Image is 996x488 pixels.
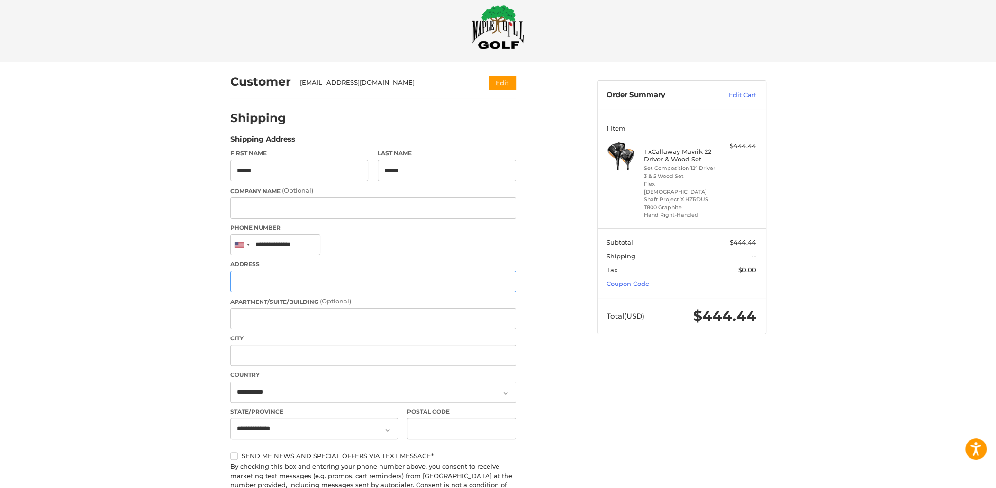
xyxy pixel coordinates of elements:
span: Shipping [607,252,635,260]
legend: Shipping Address [230,134,295,149]
span: $444.44 [693,307,756,325]
h3: Order Summary [607,90,708,100]
li: Flex [DEMOGRAPHIC_DATA] [644,180,716,195]
button: Edit [489,76,516,89]
h2: Shipping [230,111,286,125]
label: City [230,334,516,343]
li: Shaft Project X HZRDUS T800 Graphite [644,195,716,211]
small: (Optional) [282,186,313,194]
label: Company Name [230,186,516,195]
h2: Customer [230,74,291,89]
label: Last Name [378,149,516,158]
li: Set Composition 12° Driver 3 & 5 Wood Set [644,164,716,180]
label: Apartment/Suite/Building [230,297,516,306]
label: State/Province [230,408,398,416]
h4: 1 x Callaway Mavrik 22 Driver & Wood Set [644,148,716,163]
img: Maple Hill Golf [472,5,524,49]
label: Phone Number [230,223,516,232]
a: Coupon Code [607,280,649,287]
span: Total (USD) [607,311,644,320]
li: Hand Right-Handed [644,211,716,219]
span: Tax [607,266,617,274]
label: First Name [230,149,369,158]
small: (Optional) [320,297,351,305]
label: Address [230,260,516,268]
iframe: Google Customer Reviews [918,462,996,488]
span: $444.44 [730,239,756,246]
div: [EMAIL_ADDRESS][DOMAIN_NAME] [300,78,470,88]
h3: 1 Item [607,124,756,132]
a: Edit Cart [708,90,756,100]
div: $444.44 [719,142,756,151]
label: Postal Code [407,408,516,416]
span: Subtotal [607,239,633,246]
label: Country [230,371,516,379]
label: Send me news and special offers via text message* [230,452,516,460]
div: United States: +1 [231,235,253,255]
span: $0.00 [738,266,756,274]
span: -- [752,252,756,260]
